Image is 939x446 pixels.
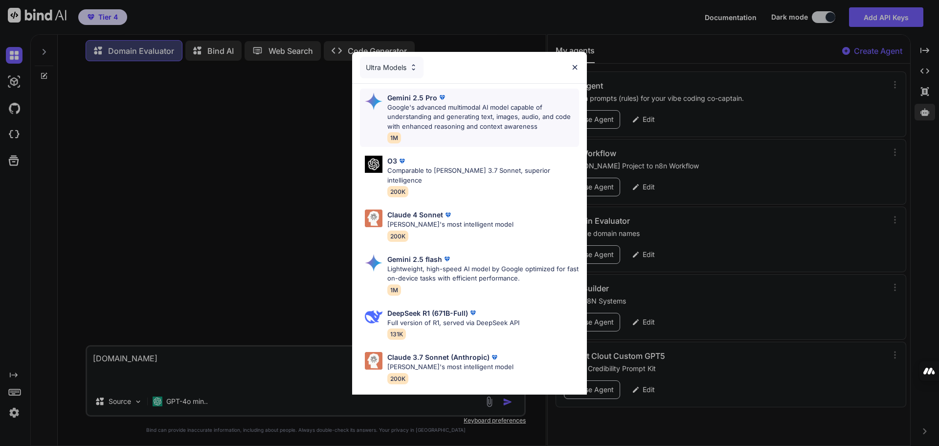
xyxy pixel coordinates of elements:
p: Lightweight, high-speed AI model by Google optimized for fast on-device tasks with efficient perf... [387,264,579,283]
img: Pick Models [365,308,382,326]
span: 200K [387,186,408,197]
div: Ultra Models [360,57,424,78]
img: premium [437,93,447,102]
img: Pick Models [409,63,418,71]
p: Claude 4 Sonnet [387,210,443,220]
img: Pick Models [365,254,382,272]
p: O3 [387,156,397,166]
span: 200K [387,231,408,242]
span: 1M [387,132,401,143]
p: [PERSON_NAME]'s most intelligent model [387,362,514,372]
p: [PERSON_NAME]'s most intelligent model [387,220,514,230]
p: Full version of R1, served via DeepSeek API [387,318,519,328]
p: DeepSeek R1 (671B-Full) [387,308,468,318]
p: Comparable to [PERSON_NAME] 3.7 Sonnet, superior intelligence [387,166,579,185]
span: 131K [387,329,406,340]
img: premium [443,210,453,220]
span: 1M [387,284,401,296]
p: Gemini 2.5 flash [387,254,442,264]
img: premium [442,254,452,264]
img: premium [468,308,478,318]
img: Pick Models [365,93,382,110]
p: Claude 3.7 Sonnet (Anthropic) [387,352,490,362]
img: Pick Models [365,352,382,370]
p: Google's advanced multimodal AI model capable of understanding and generating text, images, audio... [387,103,579,132]
img: close [571,63,579,71]
span: 200K [387,373,408,384]
img: premium [397,156,407,166]
p: Gemini 2.5 Pro [387,93,437,103]
img: Pick Models [365,156,382,173]
img: Pick Models [365,210,382,227]
img: premium [490,352,499,362]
